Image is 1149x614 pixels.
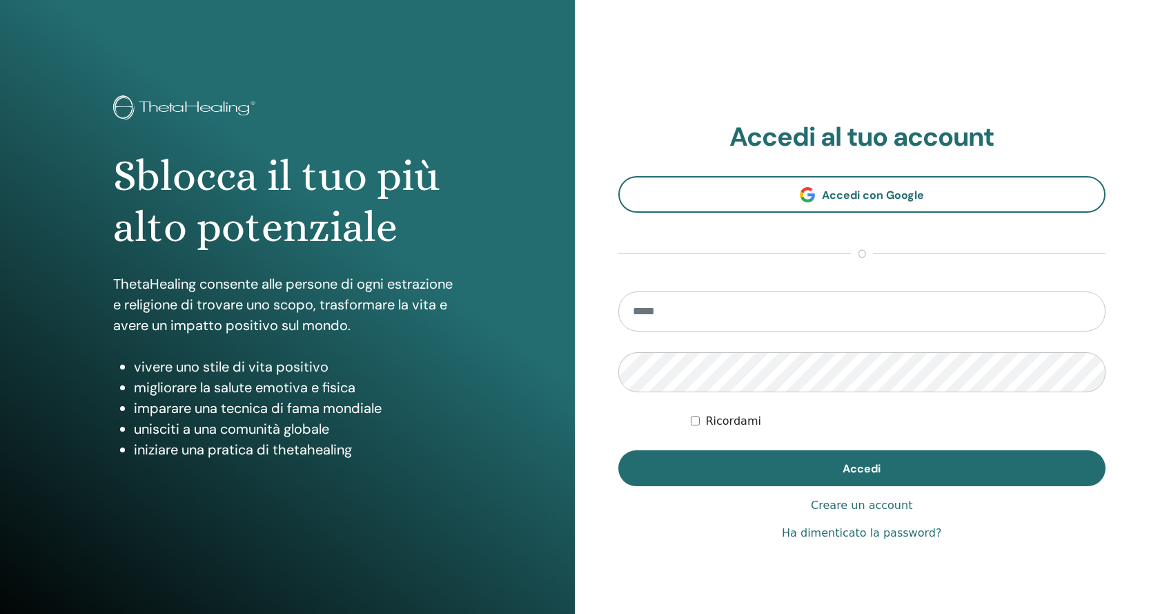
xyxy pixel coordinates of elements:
li: imparare una tecnica di fama mondiale [134,398,462,419]
span: Accedi con Google [822,188,924,202]
a: Accedi con Google [618,176,1106,213]
li: iniziare una pratica di thetahealing [134,439,462,460]
li: migliorare la salute emotiva e fisica [134,377,462,398]
a: Ha dimenticato la password? [782,525,941,541]
button: Accedi [618,450,1106,486]
li: unisciti a una comunità globale [134,419,462,439]
li: vivere uno stile di vita positivo [134,356,462,377]
p: ThetaHealing consente alle persone di ogni estrazione e religione di trovare uno scopo, trasforma... [113,274,462,336]
h2: Accedi al tuo account [618,122,1106,153]
span: o [851,246,873,262]
span: Accedi [843,461,881,476]
label: Ricordami [705,413,760,430]
a: Creare un account [811,497,912,514]
div: Keep me authenticated indefinitely or until I manually logout [691,413,1106,430]
h1: Sblocca il tuo più alto potenziale [113,151,462,253]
